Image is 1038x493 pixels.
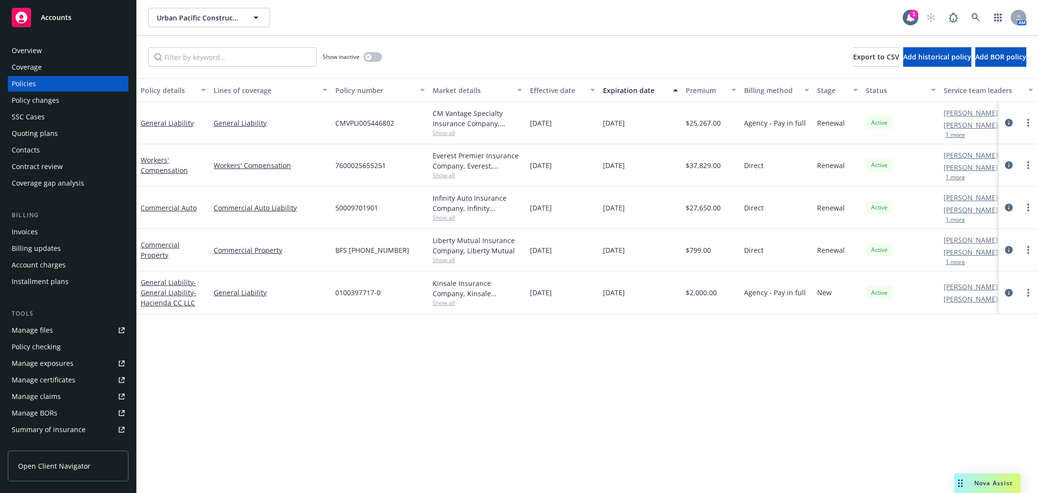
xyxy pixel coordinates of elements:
[966,8,985,27] a: Search
[433,151,522,171] div: Everest Premier Insurance Company, Everest, Arrowhead General Insurance Agency, Inc.
[8,126,128,141] a: Quoting plans
[433,108,522,129] div: CM Vantage Specialty Insurance Company, Church Mutual Insurance, CRC Group
[8,93,128,108] a: Policy changes
[12,126,58,141] div: Quoting plans
[12,109,45,125] div: SSC Cases
[944,108,998,118] a: [PERSON_NAME]
[214,245,328,255] a: Commercial Property
[1003,159,1015,171] a: circleInformation
[944,247,998,257] a: [PERSON_NAME]
[944,8,963,27] a: Report a Bug
[870,203,889,212] span: Active
[1022,202,1034,213] a: more
[12,389,61,404] div: Manage claims
[853,47,899,67] button: Export to CSV
[954,474,1020,493] button: Nova Assist
[530,287,552,298] span: [DATE]
[686,203,721,213] span: $27,650.00
[12,322,53,338] div: Manage files
[744,287,806,298] span: Agency - Pay in full
[141,278,196,307] span: - General Liability- Hacienda CC LLC
[744,118,806,128] span: Agency - Pay in full
[8,43,128,58] a: Overview
[433,171,522,179] span: Show all
[8,405,128,421] a: Manage BORs
[141,118,194,128] a: General Liability
[433,213,522,222] span: Show all
[682,78,740,102] button: Premium
[744,203,764,213] span: Direct
[323,53,360,61] span: Show inactive
[946,217,965,223] button: 1 more
[335,118,394,128] span: CMVPLI005446802
[1003,244,1015,256] a: circleInformation
[603,118,625,128] span: [DATE]
[141,155,188,175] a: Workers' Compensation
[137,78,210,102] button: Policy details
[12,224,38,240] div: Invoices
[599,78,682,102] button: Expiration date
[8,142,128,158] a: Contacts
[686,287,717,298] span: $2,000.00
[433,299,522,307] span: Show all
[18,461,91,471] span: Open Client Navigator
[946,174,965,180] button: 1 more
[12,241,61,256] div: Billing updates
[8,241,128,256] a: Billing updates
[686,118,721,128] span: $25,267.00
[433,85,511,95] div: Market details
[870,288,889,297] span: Active
[954,474,966,493] div: Drag to move
[210,78,331,102] button: Lines of coverage
[433,278,522,299] div: Kinsale Insurance Company, Kinsale Insurance, RT Specialty Insurance Services, LLC (RSG Specialty...
[944,235,998,245] a: [PERSON_NAME]
[141,278,196,307] a: General Liability
[1003,202,1015,213] a: circleInformation
[603,245,625,255] span: [DATE]
[530,245,552,255] span: [DATE]
[903,52,971,61] span: Add historical policy
[946,259,965,265] button: 1 more
[817,245,845,255] span: Renewal
[8,4,128,31] a: Accounts
[944,85,1022,95] div: Service team leaders
[8,159,128,174] a: Contract review
[12,422,86,437] div: Summary of insurance
[12,76,36,92] div: Policies
[12,59,42,75] div: Coverage
[8,309,128,319] div: Tools
[988,8,1008,27] a: Switch app
[41,14,72,21] span: Accounts
[214,160,328,171] a: Workers' Compensation
[817,118,845,128] span: Renewal
[870,161,889,170] span: Active
[433,129,522,137] span: Show all
[530,118,552,128] span: [DATE]
[335,203,378,213] span: 50009701901
[12,257,66,273] div: Account charges
[526,78,599,102] button: Effective date
[940,78,1037,102] button: Service team leaders
[433,256,522,264] span: Show all
[686,85,726,95] div: Premium
[910,10,918,19] div: 1
[817,203,845,213] span: Renewal
[866,85,925,95] div: Status
[12,274,69,289] div: Installment plans
[148,47,317,67] input: Filter by keyword...
[944,162,998,172] a: [PERSON_NAME]
[603,287,625,298] span: [DATE]
[141,203,197,212] a: Commercial Auto
[1003,117,1015,129] a: circleInformation
[214,203,328,213] a: Commercial Auto Liability
[921,8,941,27] a: Start snowing
[433,193,522,213] div: Infinity Auto Insurance Company, Infinity ([PERSON_NAME])
[12,93,59,108] div: Policy changes
[8,356,128,371] a: Manage exposures
[813,78,862,102] button: Stage
[141,240,180,260] a: Commercial Property
[8,438,128,454] a: Policy AI ingestions
[944,120,998,130] a: [PERSON_NAME]
[603,203,625,213] span: [DATE]
[1022,287,1034,299] a: more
